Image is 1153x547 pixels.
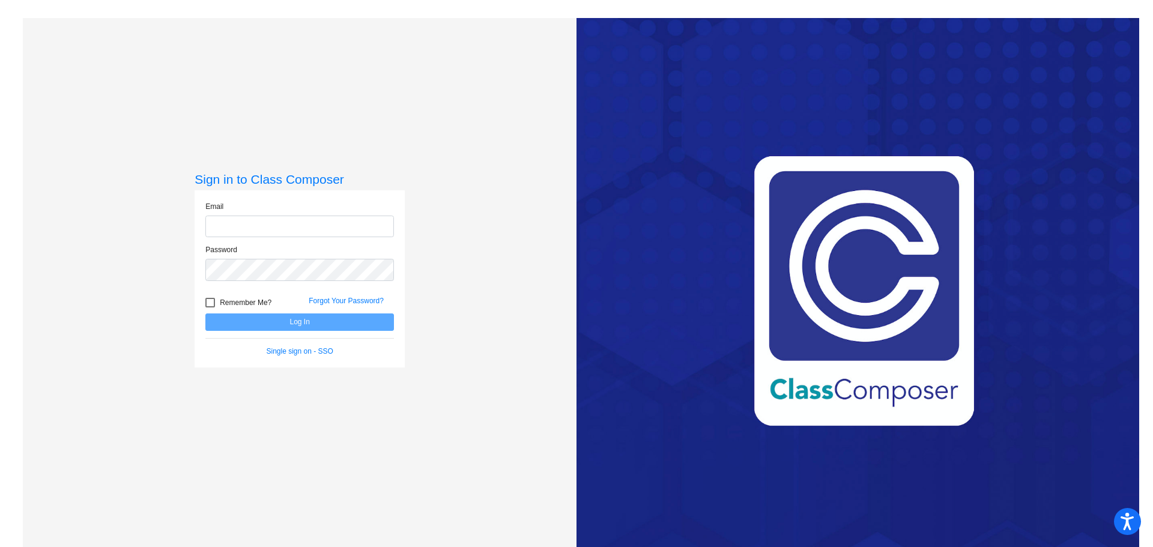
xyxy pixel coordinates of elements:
h3: Sign in to Class Composer [195,172,405,187]
a: Forgot Your Password? [309,297,384,305]
span: Remember Me? [220,295,271,310]
a: Single sign on - SSO [267,347,333,355]
label: Password [205,244,237,255]
label: Email [205,201,223,212]
button: Log In [205,313,394,331]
